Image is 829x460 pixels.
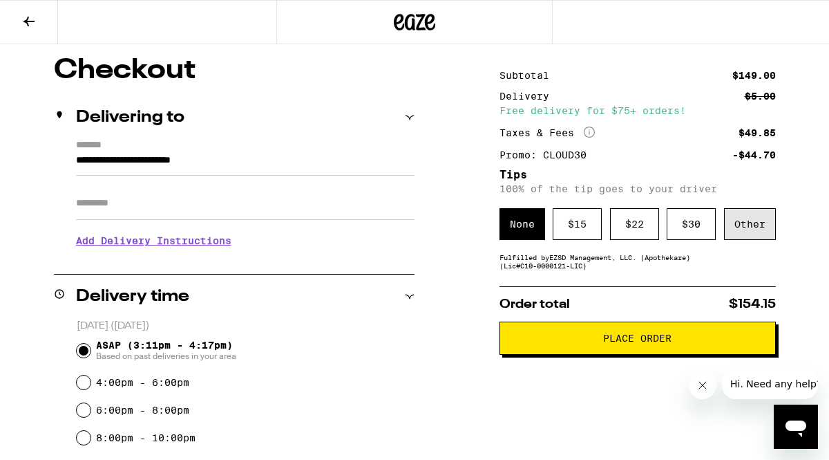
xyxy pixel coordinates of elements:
[553,208,602,240] div: $ 15
[499,106,776,116] div: Free delivery for $75+ orders!
[76,225,414,257] h3: Add Delivery Instructions
[499,91,559,101] div: Delivery
[96,405,189,416] label: 6:00pm - 8:00pm
[739,128,776,138] div: $49.85
[76,288,189,305] h2: Delivery time
[77,320,414,333] p: [DATE] ([DATE])
[667,208,716,240] div: $ 30
[499,253,776,270] div: Fulfilled by EZSD Management, LLC. (Apothekare) (Lic# C10-0000121-LIC )
[499,150,596,160] div: Promo: CLOUD30
[729,298,776,311] span: $154.15
[689,371,716,399] iframe: Close message
[54,57,414,84] h1: Checkout
[76,257,414,268] p: We'll contact you at [PHONE_NUMBER] when we arrive
[499,127,595,139] div: Taxes & Fees
[96,351,236,362] span: Based on past deliveries in your area
[76,109,184,126] h2: Delivering to
[732,150,776,160] div: -$44.70
[499,183,776,194] p: 100% of the tip goes to your driver
[499,298,570,311] span: Order total
[499,71,559,80] div: Subtotal
[610,208,659,240] div: $ 22
[724,208,776,240] div: Other
[96,377,189,388] label: 4:00pm - 6:00pm
[774,405,818,449] iframe: Button to launch messaging window
[499,208,545,240] div: None
[732,71,776,80] div: $149.00
[8,10,99,21] span: Hi. Need any help?
[499,322,776,355] button: Place Order
[603,333,671,343] span: Place Order
[722,369,818,399] iframe: Message from company
[96,432,196,443] label: 8:00pm - 10:00pm
[745,91,776,101] div: $5.00
[499,169,776,181] h5: Tips
[96,340,236,362] span: ASAP (3:11pm - 4:17pm)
